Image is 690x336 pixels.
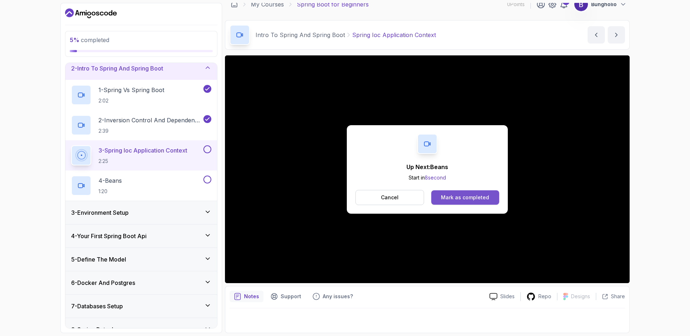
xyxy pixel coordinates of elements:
button: 3-Environment Setup [65,201,217,224]
button: 2-Intro To Spring And Spring Boot [65,57,217,80]
a: Repo [521,292,557,301]
h3: 8 - Spring Data Jpa [71,325,120,334]
p: Notes [244,293,259,300]
button: Support button [266,291,305,302]
p: 2:02 [98,97,164,104]
a: Dashboard [65,8,117,19]
button: 6-Docker And Postgres [65,271,217,294]
h3: 2 - Intro To Spring And Spring Boot [71,64,163,73]
button: notes button [230,291,263,302]
p: Start in [406,174,448,181]
button: next content [608,26,625,44]
button: 4-Beans1:20 [71,176,211,196]
button: Cancel [355,190,424,205]
p: Bungholio [591,1,617,8]
iframe: 3 - Spring IoC Application Context [225,55,630,283]
button: Feedback button [308,291,357,302]
button: Share [596,293,625,300]
p: Repo [538,293,551,300]
button: Mark as completed [431,190,499,205]
p: 2:39 [98,127,202,135]
p: Share [611,293,625,300]
p: 1 - Spring Vs Spring Boot [98,86,164,94]
p: Spring Ioc Application Context [352,31,436,39]
button: 7-Databases Setup [65,295,217,318]
p: Cancel [381,194,399,201]
h3: 7 - Databases Setup [71,302,123,310]
h3: 6 - Docker And Postgres [71,278,135,287]
h3: 5 - Define The Model [71,255,126,264]
p: 1:20 [98,188,122,195]
span: 5 % [70,36,79,44]
span: 8 second [425,174,446,181]
p: Any issues? [323,293,353,300]
p: 4 - Beans [98,176,122,185]
p: 3 - Spring Ioc Application Context [98,146,187,155]
p: Designs [571,293,590,300]
span: completed [70,36,109,44]
a: Dashboard [231,1,238,8]
p: 2:25 [98,158,187,165]
p: 0 Points [507,1,525,8]
button: 1-Spring Vs Spring Boot2:02 [71,85,211,105]
button: 5-Define The Model [65,248,217,271]
p: Up Next: Beans [406,163,448,171]
button: 3-Spring Ioc Application Context2:25 [71,145,211,165]
button: previous content [588,26,605,44]
p: Intro To Spring And Spring Boot [256,31,345,39]
h3: 4 - Your First Spring Boot Api [71,232,147,240]
h3: 3 - Environment Setup [71,208,129,217]
button: 4-Your First Spring Boot Api [65,224,217,248]
div: Mark as completed [441,194,489,201]
p: Support [281,293,301,300]
p: 2 - Inversion Control And Dependency Injection [98,116,202,124]
p: Slides [500,293,515,300]
button: 2-Inversion Control And Dependency Injection2:39 [71,115,211,135]
a: Slides [484,293,520,300]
